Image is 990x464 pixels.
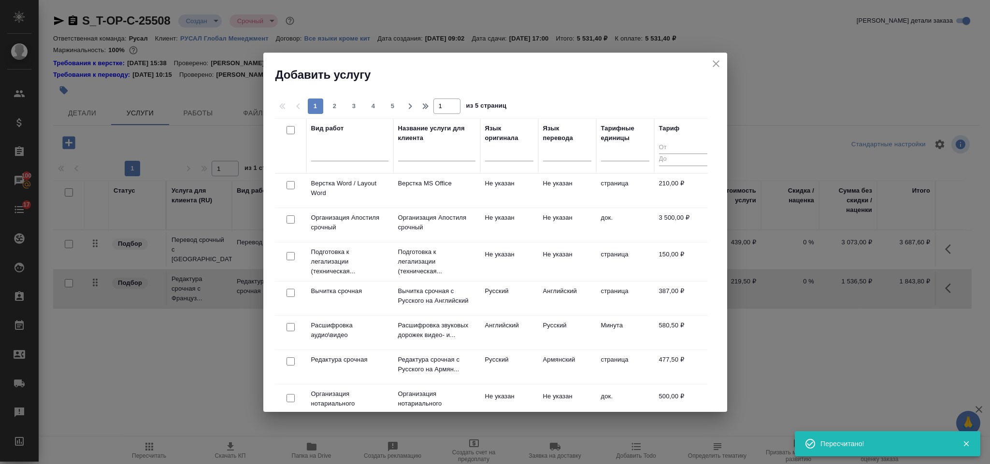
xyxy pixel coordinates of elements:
td: 500,00 ₽ [654,387,712,421]
td: Не указан [480,174,538,208]
td: 580,50 ₽ [654,316,712,350]
td: Русский [480,281,538,315]
p: Организация нотариального удостоверен... [311,389,388,418]
p: Подготовка к легализации (техническая... [398,247,475,276]
div: Тариф [659,124,680,133]
input: От [659,142,707,154]
button: Закрыть [956,439,976,448]
td: Русский [480,350,538,384]
td: страница [596,350,654,384]
td: Не указан [538,245,596,279]
p: Верстка Word / Layout Word [311,179,388,198]
td: Не указан [538,387,596,421]
p: Редактура срочная [311,355,388,365]
p: Организация нотариального удостоверен... [398,389,475,418]
td: страница [596,245,654,279]
td: 150,00 ₽ [654,245,712,279]
td: 210,00 ₽ [654,174,712,208]
td: Армянский [538,350,596,384]
td: Не указан [480,208,538,242]
span: 5 [385,101,401,111]
td: Минута [596,316,654,350]
td: 477,50 ₽ [654,350,712,384]
p: Верстка MS Office [398,179,475,188]
div: Язык оригинала [485,124,533,143]
td: Русский [538,316,596,350]
span: из 5 страниц [466,100,507,114]
input: До [659,154,707,166]
button: 4 [366,98,381,114]
p: Расшифровка звуковых дорожек видео- и... [398,321,475,340]
div: Язык перевода [543,124,591,143]
div: Название услуги для клиента [398,124,475,143]
div: Пересчитано! [820,439,948,449]
p: Вычитка срочная с Русского на Английский [398,286,475,306]
span: 3 [346,101,362,111]
p: Вычитка срочная [311,286,388,296]
td: док. [596,387,654,421]
p: Подготовка к легализации (техническая... [311,247,388,276]
span: 2 [327,101,343,111]
td: Не указан [480,387,538,421]
div: Вид работ [311,124,344,133]
span: 4 [366,101,381,111]
td: Не указан [480,245,538,279]
td: Английский [480,316,538,350]
td: док. [596,208,654,242]
div: Тарифные единицы [601,124,649,143]
td: страница [596,174,654,208]
td: 387,00 ₽ [654,281,712,315]
button: 5 [385,98,401,114]
td: 3 500,00 ₽ [654,208,712,242]
td: Не указан [538,208,596,242]
button: 3 [346,98,362,114]
td: Не указан [538,174,596,208]
p: Редактура срочная с Русского на Армян... [398,355,475,374]
p: Расшифровка аудио\видео [311,321,388,340]
button: close [709,56,723,71]
h2: Добавить услугу [275,67,727,83]
button: 2 [327,98,343,114]
td: страница [596,281,654,315]
p: Организация Апостиля срочный [398,213,475,232]
td: Английский [538,281,596,315]
p: Организация Апостиля срочный [311,213,388,232]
